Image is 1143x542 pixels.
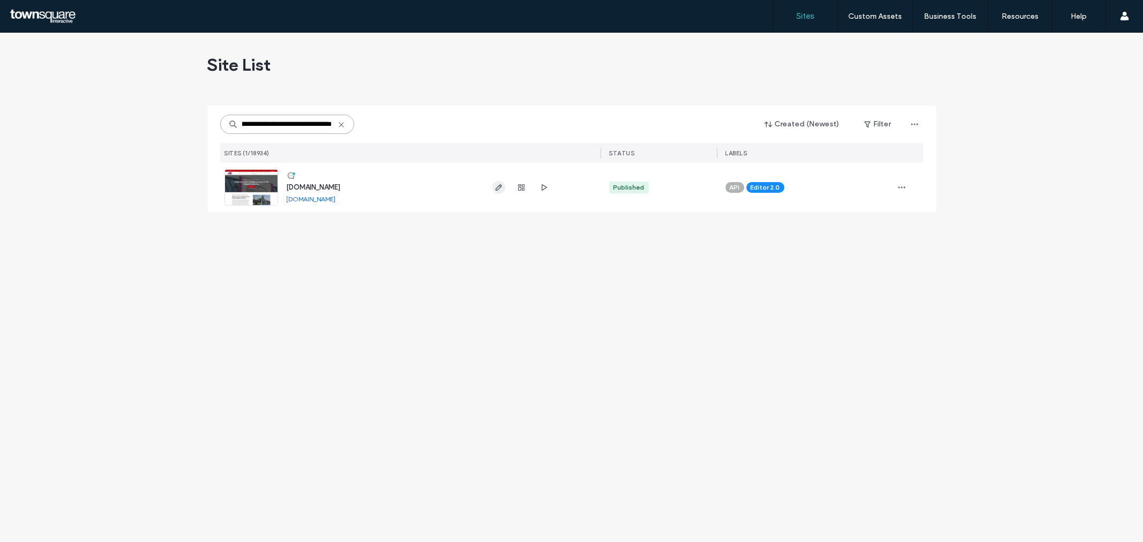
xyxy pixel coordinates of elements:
span: STATUS [609,149,635,157]
a: [DOMAIN_NAME] [287,183,341,191]
span: SITES (1/18934) [225,149,270,157]
span: Site List [207,54,271,76]
label: Sites [797,11,815,21]
label: Business Tools [924,12,977,21]
span: Editor 2.0 [751,183,780,192]
span: LABELS [726,149,748,157]
label: Help [1071,12,1087,21]
a: [DOMAIN_NAME] [287,195,336,203]
button: Created (Newest) [756,116,849,133]
span: Help [24,7,46,17]
span: API [730,183,740,192]
label: Custom Assets [849,12,902,21]
div: Published [614,183,645,192]
button: Filter [854,116,902,133]
label: Resources [1002,12,1039,21]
